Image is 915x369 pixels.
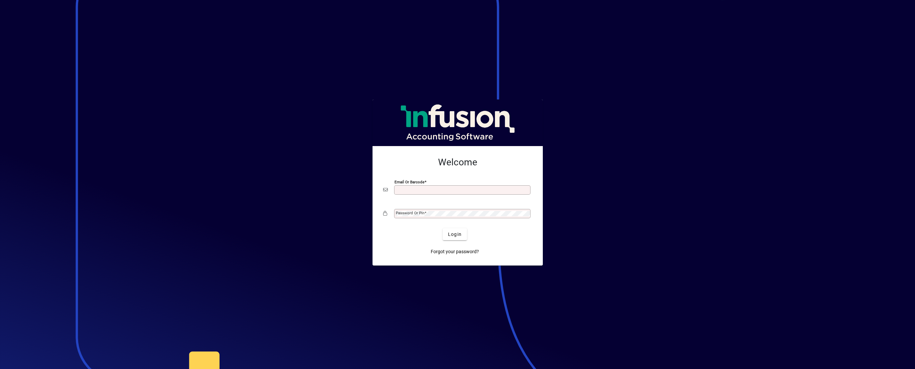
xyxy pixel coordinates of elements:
[443,228,467,240] button: Login
[394,180,424,184] mat-label: Email or Barcode
[428,246,482,258] a: Forgot your password?
[396,211,424,215] mat-label: Password or Pin
[383,157,532,168] h2: Welcome
[431,248,479,255] span: Forgot your password?
[448,231,462,238] span: Login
